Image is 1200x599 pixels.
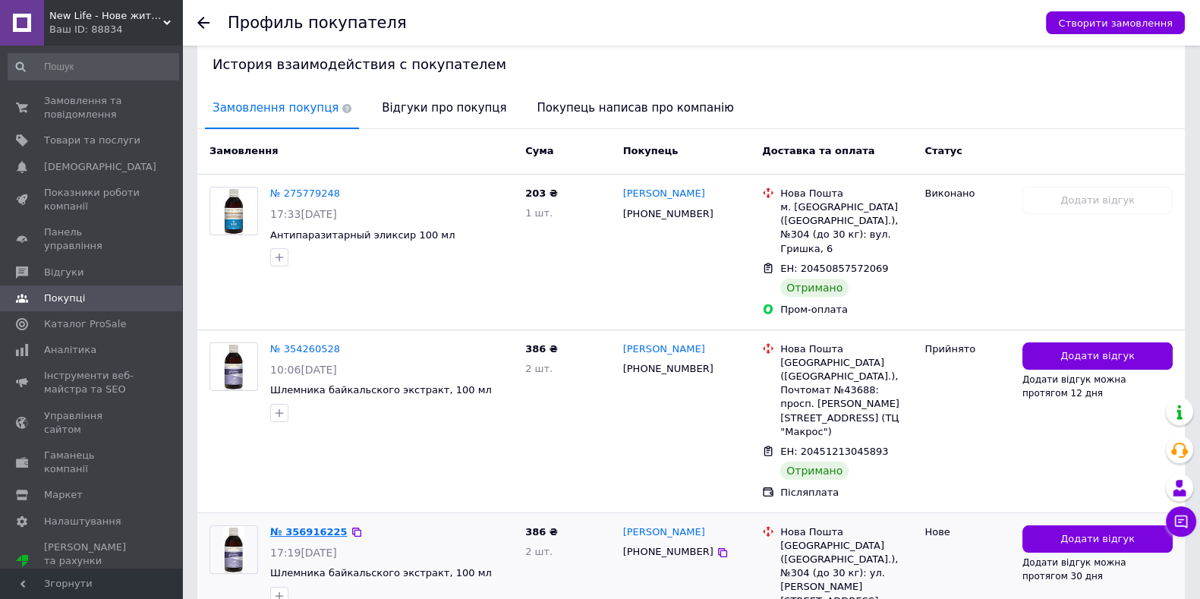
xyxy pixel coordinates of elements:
div: Нова Пошта [780,342,912,356]
span: Управління сайтом [44,409,140,437]
img: Фото товару [223,188,244,235]
a: № 275779248 [270,188,340,199]
span: Покупець написав про компанію [530,89,742,128]
span: Каталог ProSale [44,317,126,331]
a: Фото товару [209,525,258,574]
button: Додати відгук [1022,525,1173,553]
div: Нова Пошта [780,525,912,539]
span: Додати відгук можна протягом 12 дня [1022,374,1126,399]
a: [PERSON_NAME] [623,525,705,540]
span: Замовлення та повідомлення [44,94,140,121]
div: Нове [924,525,1010,539]
a: Фото товару [209,187,258,235]
button: Створити замовлення [1046,11,1185,34]
div: Прийнято [924,342,1010,356]
span: Додати відгук [1060,532,1135,547]
button: Чат з покупцем [1166,506,1196,537]
span: Cума [525,145,553,156]
a: Шлемника байкальского экстракт, 100 мл [270,384,492,396]
a: № 354260528 [270,343,340,355]
div: м. [GEOGRAPHIC_DATA] ([GEOGRAPHIC_DATA].), №304 (до 30 кг): вул. Гришка, 6 [780,200,912,256]
div: Отримано [780,462,849,480]
span: [DEMOGRAPHIC_DATA] [44,160,156,174]
a: Антипаразитарный эликсир 100 мл [270,229,455,241]
span: Додати відгук [1060,349,1135,364]
span: 2 шт. [525,546,553,557]
span: [PERSON_NAME] та рахунки [44,541,140,582]
img: Фото товару [223,343,244,390]
img: Фото товару [223,526,244,573]
div: Нова Пошта [780,187,912,200]
div: [PHONE_NUMBER] [620,542,717,562]
span: Відгуки [44,266,83,279]
span: Показники роботи компанії [44,186,140,213]
span: 17:33[DATE] [270,208,337,220]
span: Покупці [44,292,85,305]
span: Замовлення [209,145,278,156]
span: Створити замовлення [1058,17,1173,29]
span: 386 ₴ [525,343,558,355]
span: История взаимодействия с покупателем [213,56,506,72]
div: [PHONE_NUMBER] [620,359,717,379]
div: Пром-оплата [780,303,912,317]
span: Доставка та оплата [762,145,874,156]
span: Аналітика [44,343,96,357]
span: 17:19[DATE] [270,547,337,559]
span: 10:06[DATE] [270,364,337,376]
a: № 356916225 [270,526,348,538]
span: ЕН: 20450857572069 [780,263,888,274]
a: Фото товару [209,342,258,391]
span: Статус [924,145,962,156]
h1: Профиль покупателя [228,14,407,32]
div: Виконано [924,187,1010,200]
div: Ваш ID: 88834 [49,23,182,36]
span: Товари та послуги [44,134,140,147]
div: Післяплата [780,486,912,500]
span: Покупець [623,145,679,156]
span: Налаштування [44,515,121,528]
input: Пошук [8,53,179,80]
span: Інструменти веб-майстра та SEO [44,369,140,396]
span: New Life - Нове життя в Україні [49,9,163,23]
span: 2 шт. [525,363,553,374]
span: ЕН: 20451213045893 [780,446,888,457]
span: Гаманець компанії [44,449,140,476]
div: [GEOGRAPHIC_DATA] ([GEOGRAPHIC_DATA].), Почтомат №43688: просп. [PERSON_NAME][STREET_ADDRESS] (ТЦ... [780,356,912,439]
a: Шлемника байкальского экстракт, 100 мл [270,567,492,579]
span: Маркет [44,488,83,502]
a: [PERSON_NAME] [623,342,705,357]
span: Замовлення покупця [205,89,359,128]
span: Відгуки про покупця [374,89,514,128]
div: [PHONE_NUMBER] [620,204,717,224]
span: 203 ₴ [525,188,558,199]
div: Повернутися назад [197,17,209,29]
span: Додати відгук можна протягом 30 дня [1022,557,1126,582]
span: 386 ₴ [525,526,558,538]
div: Отримано [780,279,849,297]
span: Панель управління [44,225,140,253]
a: [PERSON_NAME] [623,187,705,201]
button: Додати відгук [1022,342,1173,370]
span: 1 шт. [525,207,553,219]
